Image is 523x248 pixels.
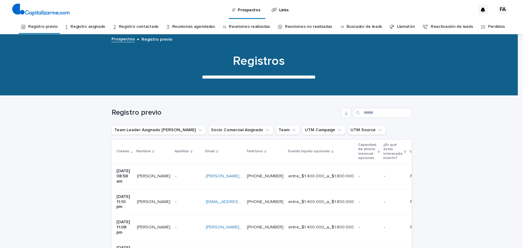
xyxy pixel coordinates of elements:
[498,5,508,15] div: FA
[28,20,58,34] a: Registro previo
[384,174,405,179] p: -
[359,225,379,230] p: -
[288,225,354,230] p: entre_$1.400.000_a_$1.800.000
[410,172,431,179] p: Facebook
[175,172,178,179] p: -
[70,20,105,34] a: Registro asignado
[137,172,172,179] p: Valeria Rodríguez
[288,174,354,179] p: entre_$1.400.000_a_$1.800.000
[410,198,431,205] p: Facebook
[354,108,412,118] input: Search
[359,199,379,205] p: -
[247,225,283,229] a: [PHONE_NUMBER]
[116,220,132,235] p: [DATE] 11:08 pm
[397,20,415,34] a: Llamatón
[206,225,309,229] a: [PERSON_NAME][EMAIL_ADDRESS][DOMAIN_NAME]
[431,20,473,34] a: Reactivación de leads
[488,20,505,34] a: Perdidos
[109,54,409,68] h1: Registros
[205,148,215,155] p: Email
[142,35,172,42] p: Registro previo
[175,224,178,230] p: -
[348,125,386,135] button: UTM Source
[347,20,382,34] a: Buscador de leads
[116,194,132,209] p: [DATE] 11:10 pm
[410,224,431,230] p: Facebook
[229,20,270,34] a: Reuniones realizadas
[206,200,275,204] a: [EMAIL_ADDRESS][DOMAIN_NAME]
[119,20,159,34] a: Registro contactado
[358,142,376,162] p: Capacidad de ahorro mensual opciones
[302,125,345,135] button: UTM Campaign
[276,125,300,135] button: Team
[112,35,135,42] a: Prospectos
[137,198,172,205] p: Viviana Sepulveda
[116,168,132,184] p: [DATE] 08:58 am
[175,198,178,205] p: -
[175,148,189,155] p: Apellido
[206,174,342,178] a: [PERSON_NAME][EMAIL_ADDRESS][PERSON_NAME][DOMAIN_NAME]
[410,148,431,155] p: UTM Source
[172,20,215,34] a: Reuniones agendadas
[288,199,354,205] p: entre_$1.400.000_a_$1.800.000
[247,200,283,204] a: [PHONE_NUMBER]
[247,174,283,178] a: [PHONE_NUMBER]
[137,224,172,230] p: Gervasio Carrasco
[359,174,379,179] p: -
[288,148,330,155] p: Sueldo líquido opciones
[246,148,263,155] p: Teléfono
[208,125,273,135] button: Socio Comercial Asignado
[384,225,405,230] p: -
[383,142,403,162] p: ¿En qué estás interesado invertir?
[112,125,206,135] button: Team Leader Asignado LLamados
[112,108,339,117] h1: Registro previo
[384,199,405,205] p: -
[136,148,151,155] p: Nombre
[12,4,70,16] img: 4arMvv9wSvmHTHbXwTim
[285,20,332,34] a: Reuniones no realizadas
[116,148,129,155] p: Creado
